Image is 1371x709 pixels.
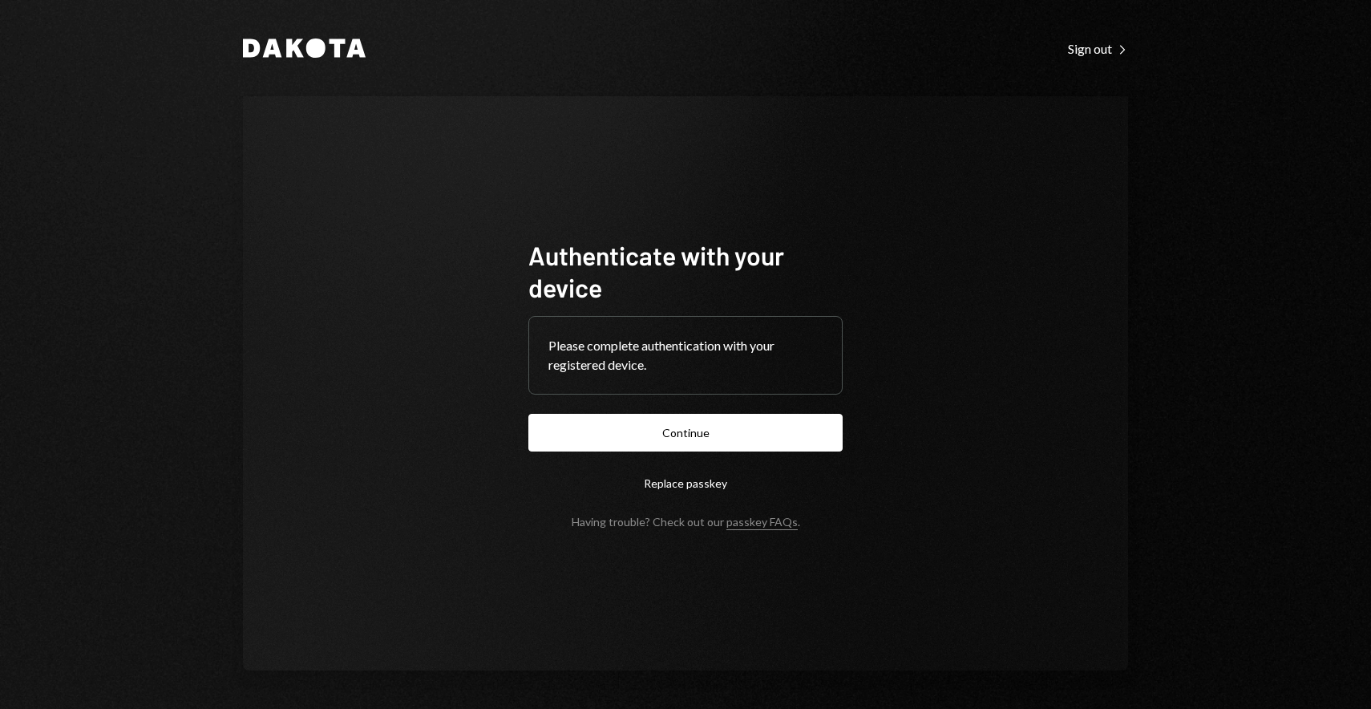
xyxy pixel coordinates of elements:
[1068,39,1128,57] a: Sign out
[548,336,823,375] div: Please complete authentication with your registered device.
[1068,41,1128,57] div: Sign out
[528,414,843,452] button: Continue
[528,464,843,502] button: Replace passkey
[528,239,843,303] h1: Authenticate with your device
[572,515,800,529] div: Having trouble? Check out our .
[726,515,798,530] a: passkey FAQs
